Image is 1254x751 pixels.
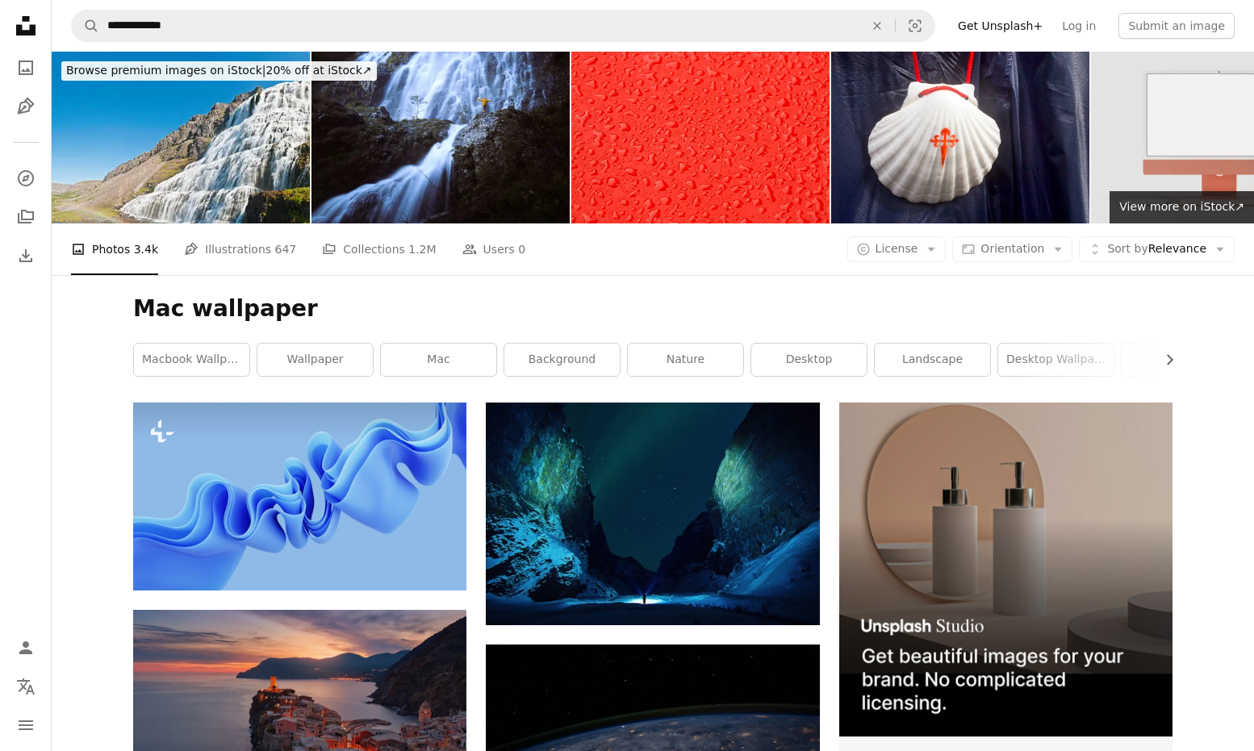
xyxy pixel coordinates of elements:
[134,344,249,376] a: macbook wallpaper
[998,344,1114,376] a: desktop wallpaper
[948,13,1052,39] a: Get Unsplash+
[839,403,1172,736] img: file-1715714113747-b8b0561c490eimage
[66,64,265,77] span: Browse premium images on iStock |
[133,403,466,590] img: 3d render, abstract modern blue background, folded ribbons macro, fashion wallpaper with wavy lay...
[66,64,372,77] span: 20% off at iStock ↗
[10,240,42,272] a: Download History
[980,242,1044,255] span: Orientation
[257,344,373,376] a: wallpaper
[381,344,496,376] a: mac
[875,344,990,376] a: landscape
[486,403,819,625] img: northern lights
[847,236,947,262] button: License
[1122,344,1237,376] a: outdoor
[184,223,296,275] a: Illustrations 647
[1155,344,1172,376] button: scroll list to the right
[10,162,42,194] a: Explore
[52,52,387,90] a: Browse premium images on iStock|20% off at iStock↗
[322,223,436,275] a: Collections 1.2M
[311,52,570,223] img: Ordu Çaglayan Selalesi
[462,223,526,275] a: Users 0
[133,294,1172,323] h1: Mac wallpaper
[52,52,310,223] img: Magnificent cascade rainbow child Dynjandi Iceland panorama
[1107,242,1147,255] span: Sort by
[896,10,934,41] button: Visual search
[1110,191,1254,223] a: View more on iStock↗
[1107,241,1206,257] span: Relevance
[1118,13,1235,39] button: Submit an image
[408,240,436,258] span: 1.2M
[571,52,830,223] img: Raindrops background Red surface covered with water drops condensation texture
[1079,236,1235,262] button: Sort byRelevance
[486,507,819,521] a: northern lights
[518,240,525,258] span: 0
[72,10,99,41] button: Search Unsplash
[952,236,1072,262] button: Orientation
[133,713,466,728] a: aerial view of village on mountain cliff during orange sunset
[275,240,297,258] span: 647
[628,344,743,376] a: nature
[876,242,918,255] span: License
[10,709,42,741] button: Menu
[10,90,42,123] a: Illustrations
[1052,13,1106,39] a: Log in
[10,201,42,233] a: Collections
[10,632,42,664] a: Log in / Sign up
[1119,200,1244,213] span: View more on iStock ↗
[71,10,935,42] form: Find visuals sitewide
[751,344,867,376] a: desktop
[831,52,1089,223] img: Scallop shell and cross symbols of the camino de Santiago, ancient pilgrimage route.
[859,10,895,41] button: Clear
[504,344,620,376] a: background
[10,670,42,703] button: Language
[10,52,42,84] a: Photos
[133,489,466,503] a: 3d render, abstract modern blue background, folded ribbons macro, fashion wallpaper with wavy lay...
